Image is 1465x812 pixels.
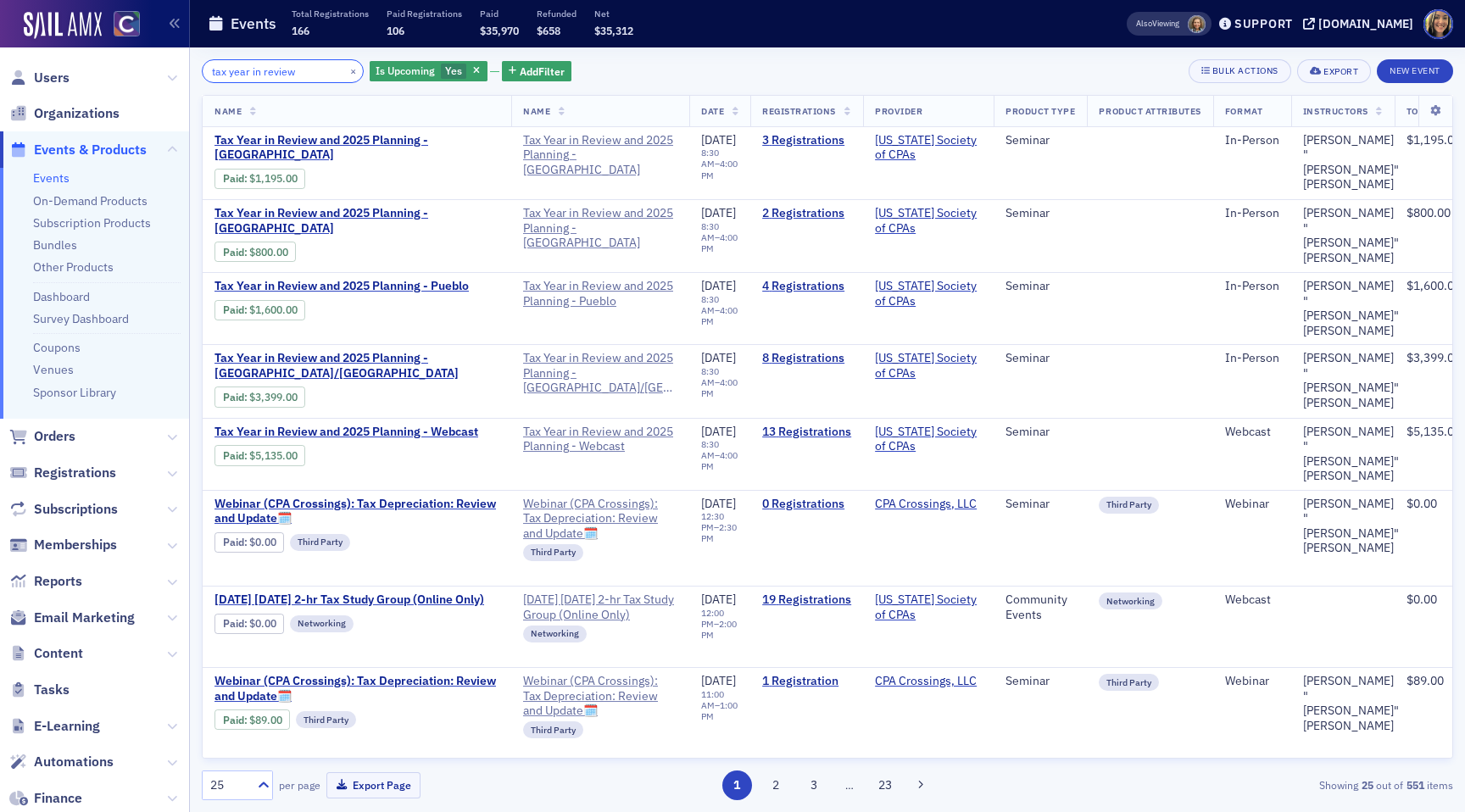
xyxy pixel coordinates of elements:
[1303,206,1399,265] div: [PERSON_NAME] "[PERSON_NAME]" [PERSON_NAME]
[1323,67,1358,76] div: Export
[594,24,633,37] span: $35,312
[701,424,736,439] span: [DATE]
[290,534,350,551] div: Third Party
[762,133,851,148] a: 3 Registrations
[701,673,736,688] span: [DATE]
[1225,279,1279,294] div: In-Person
[799,770,829,800] button: 3
[214,592,499,608] a: [DATE] [DATE] 2-hr Tax Study Group (Online Only)
[1407,496,1437,511] span: $0.00
[523,425,677,454] a: Tax Year in Review and 2025 Planning - Webcast
[1225,105,1262,117] span: Format
[34,141,147,159] span: Events & Products
[1407,205,1451,220] span: $800.00
[223,391,249,403] span: :
[34,536,117,554] span: Memberships
[523,497,677,542] span: Webinar (CPA Crossings): Tax Depreciation: Review and Update🗓️
[1303,497,1399,556] a: [PERSON_NAME] "[PERSON_NAME]" [PERSON_NAME]
[214,387,305,407] div: Paid: 8 - $339900
[1403,777,1427,793] strong: 551
[523,133,677,178] a: Tax Year in Review and 2025 Planning - [GEOGRAPHIC_DATA]
[520,64,565,79] span: Add Filter
[762,351,851,366] a: 8 Registrations
[523,674,677,719] a: Webinar (CPA Crossings): Tax Depreciation: Review and Update🗓️
[523,105,550,117] span: Name
[701,147,738,181] div: –
[760,770,790,800] button: 2
[1005,351,1075,366] div: Seminar
[214,133,499,163] span: Tax Year in Review and 2025 Planning - Glenwood Springs
[249,172,298,185] span: $1,195.00
[875,105,922,117] span: Provider
[214,351,499,381] span: Tax Year in Review and 2025 Planning - Boulder/Longmont
[9,104,120,123] a: Organizations
[701,608,738,641] div: –
[214,279,499,294] a: Tax Year in Review and 2025 Planning - Pueblo
[1407,278,1461,293] span: $1,600.00
[9,572,82,591] a: Reports
[9,69,70,87] a: Users
[480,24,519,37] span: $35,970
[1407,673,1444,688] span: $89.00
[249,391,298,403] span: $3,399.00
[223,246,249,259] span: :
[249,536,276,548] span: $0.00
[875,133,982,163] span: Colorado Society of CPAs
[34,644,83,663] span: Content
[1407,424,1461,439] span: $5,135.00
[523,351,677,396] a: Tax Year in Review and 2025 Planning - [GEOGRAPHIC_DATA]/[GEOGRAPHIC_DATA]
[33,237,77,253] a: Bundles
[223,617,249,630] span: :
[214,674,499,704] span: Webinar (CPA Crossings): Tax Depreciation: Review and Update🗓️
[701,511,738,544] div: –
[523,592,677,622] a: [DATE] [DATE] 2-hr Tax Study Group (Online Only)
[1303,279,1399,338] a: [PERSON_NAME] "[PERSON_NAME]" [PERSON_NAME]
[875,592,982,622] a: [US_STATE] Society of CPAs
[1303,18,1419,30] button: [DOMAIN_NAME]
[1005,592,1075,622] div: Community Events
[34,789,82,808] span: Finance
[249,714,282,726] span: $89.00
[249,617,276,630] span: $0.00
[875,497,977,512] a: CPA Crossings, LLC
[223,449,244,462] a: Paid
[326,772,421,798] button: Export Page
[223,303,249,316] span: :
[1136,18,1152,29] div: Also
[1005,206,1075,221] div: Seminar
[33,193,148,209] a: On-Demand Products
[1188,15,1206,33] span: Lindsay Moore
[114,11,140,37] img: SailAMX
[34,500,118,519] span: Subscriptions
[214,425,499,440] span: Tax Year in Review and 2025 Planning - Webcast
[701,521,737,544] time: 2:30 PM
[1303,351,1399,410] div: [PERSON_NAME] "[PERSON_NAME]" [PERSON_NAME]
[875,279,982,309] span: Colorado Society of CPAs
[1225,674,1279,689] div: Webinar
[33,215,151,231] a: Subscription Products
[34,572,82,591] span: Reports
[701,438,719,461] time: 8:30 AM
[9,464,116,482] a: Registrations
[701,220,719,243] time: 8:30 AM
[202,59,364,83] input: Search…
[1225,497,1279,512] div: Webinar
[214,614,284,634] div: Paid: 20 - $0
[387,24,404,37] span: 106
[1189,59,1291,83] button: Bulk Actions
[223,172,249,185] span: :
[346,63,361,78] button: ×
[537,8,577,19] p: Refunded
[762,206,851,221] a: 2 Registrations
[223,617,244,630] a: Paid
[214,709,290,730] div: Paid: 1 - $8900
[249,303,298,316] span: $1,600.00
[24,12,102,39] a: SailAMX
[102,11,140,40] a: View Homepage
[875,206,982,236] span: Colorado Society of CPAs
[214,497,499,526] a: Webinar (CPA Crossings): Tax Depreciation: Review and Update🗓️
